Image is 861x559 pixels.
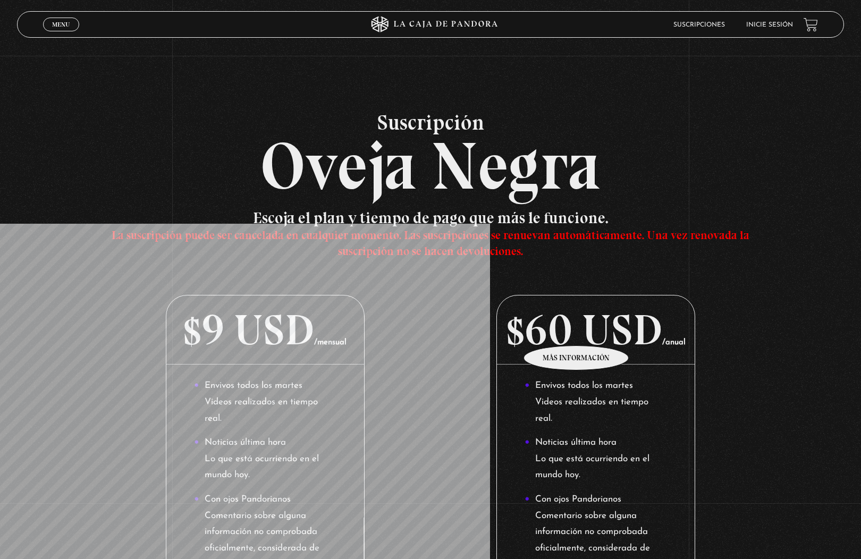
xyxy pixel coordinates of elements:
a: Suscripciones [673,22,725,28]
li: Envivos todos los martes Videos realizados en tiempo real. [525,378,666,427]
p: $9 USD [166,295,364,365]
li: Noticias última hora Lo que está ocurriendo en el mundo hoy. [525,435,666,484]
span: Cerrar [49,30,74,38]
li: Envivos todos los martes Videos realizados en tiempo real. [194,378,336,427]
a: Inicie sesión [746,22,793,28]
span: /mensual [314,338,347,346]
a: View your shopping cart [804,18,818,32]
h3: Escoja el plan y tiempo de pago que más le funcione. [100,210,761,258]
span: Suscripción [17,112,843,133]
li: Noticias última hora Lo que está ocurriendo en el mundo hoy. [194,435,336,484]
p: $60 USD [497,295,694,365]
span: Menu [52,21,70,28]
h2: Oveja Negra [17,112,843,199]
span: La suscripción puede ser cancelada en cualquier momento. Las suscripciones se renuevan automática... [112,228,749,258]
span: /anual [662,338,686,346]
